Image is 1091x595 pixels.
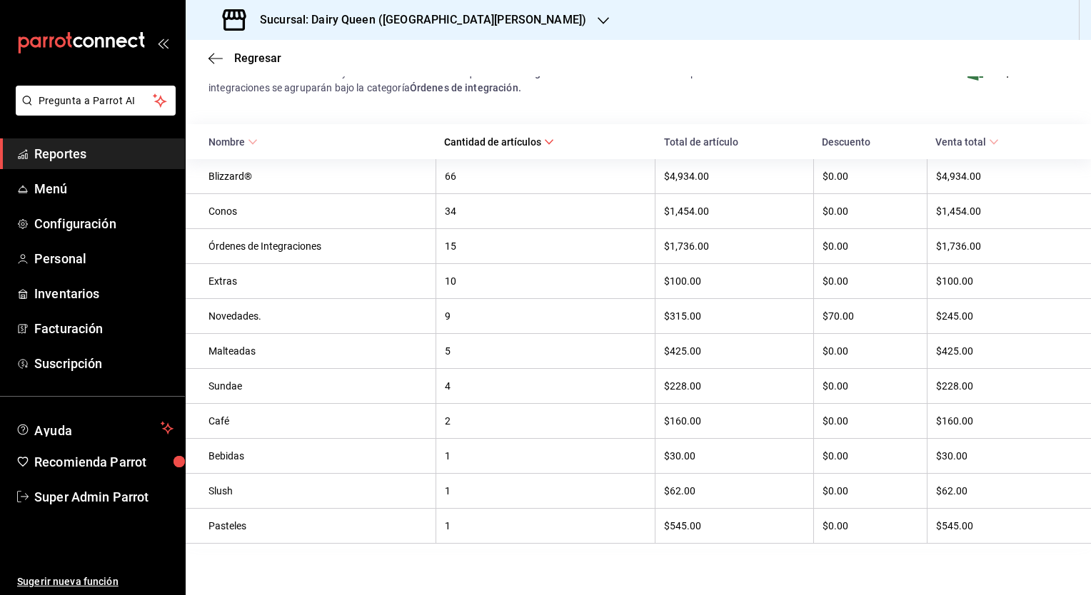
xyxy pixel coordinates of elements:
[936,240,1068,252] div: $1,736.00
[410,82,521,93] strong: Órdenes de integración.
[823,520,918,532] div: $0.00
[936,450,1068,462] div: $30.00
[823,450,918,462] div: $0.00
[445,240,647,252] div: 15
[823,310,918,322] div: $70.00
[208,310,427,322] div: Novedades.
[936,171,1068,182] div: $4,934.00
[157,37,169,49] button: open_drawer_menu
[664,171,804,182] div: $4,934.00
[208,240,427,252] div: Órdenes de Integraciones
[664,520,804,532] div: $545.00
[34,179,174,198] span: Menú
[34,249,174,268] span: Personal
[813,124,927,159] th: Descuento
[664,450,804,462] div: $30.00
[208,415,427,427] div: Café
[208,485,427,497] div: Slush
[39,93,154,108] span: Pregunta a Parrot AI
[17,574,174,589] span: Sugerir nueva función
[823,171,918,182] div: $0.00
[935,136,999,148] span: Venta total
[34,419,155,437] span: Ayuda
[936,380,1068,392] div: $228.00
[823,205,918,217] div: $0.00
[445,520,647,532] div: 1
[34,487,174,507] span: Super Admin Parrot
[936,520,1068,532] div: $545.00
[823,380,918,392] div: $0.00
[445,450,647,462] div: 1
[936,310,1068,322] div: $245.00
[208,171,427,182] div: Blizzard®
[10,103,176,118] a: Pregunta a Parrot AI
[445,345,647,357] div: 5
[34,214,174,233] span: Configuración
[34,284,174,303] span: Inventarios
[936,345,1068,357] div: $425.00
[208,205,427,217] div: Conos
[208,520,427,532] div: Pasteles
[34,354,174,373] span: Suscripción
[664,310,804,322] div: $315.00
[16,86,176,116] button: Pregunta a Parrot AI
[664,275,804,287] div: $100.00
[34,452,174,472] span: Recomienda Parrot
[936,415,1068,427] div: $160.00
[208,66,893,96] div: Los artículos listados no incluyen . Aquellos no se considerarán en este reporte. Los artículos v...
[664,485,804,497] div: $62.00
[655,124,813,159] th: Total de artículo
[445,310,647,322] div: 9
[445,275,647,287] div: 10
[208,380,427,392] div: Sundae
[823,240,918,252] div: $0.00
[823,485,918,497] div: $0.00
[936,205,1068,217] div: $1,454.00
[823,345,918,357] div: $0.00
[664,205,804,217] div: $1,454.00
[445,171,647,182] div: 66
[936,485,1068,497] div: $62.00
[208,450,427,462] div: Bebidas
[208,275,427,287] div: Extras
[34,144,174,163] span: Reportes
[208,51,281,65] button: Regresar
[445,415,647,427] div: 2
[936,275,1068,287] div: $100.00
[823,415,918,427] div: $0.00
[34,319,174,338] span: Facturación
[234,51,281,65] span: Regresar
[208,136,258,148] span: Nombre
[208,345,427,357] div: Malteadas
[664,240,804,252] div: $1,736.00
[664,345,804,357] div: $425.00
[823,275,918,287] div: $0.00
[664,415,804,427] div: $160.00
[444,136,554,148] span: Cantidad de artículos
[248,11,586,29] h3: Sucursal: Dairy Queen ([GEOGRAPHIC_DATA][PERSON_NAME])
[664,380,804,392] div: $228.00
[445,485,647,497] div: 1
[445,380,647,392] div: 4
[445,205,647,217] div: 34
